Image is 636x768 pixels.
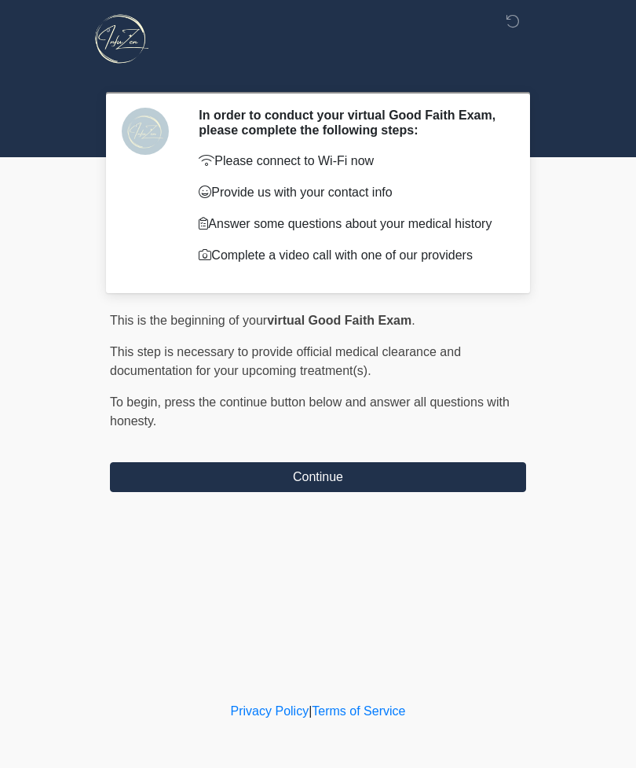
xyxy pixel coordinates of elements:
img: InfuZen Health Logo [94,12,148,66]
p: Please connect to Wi-Fi now [199,152,503,171]
img: Agent Avatar [122,108,169,155]
button: Continue [110,462,526,492]
span: This step is necessary to provide official medical clearance and documentation for your upcoming ... [110,345,461,377]
h2: In order to conduct your virtual Good Faith Exam, please complete the following steps: [199,108,503,138]
a: | [309,704,312,718]
a: Terms of Service [312,704,405,718]
p: Answer some questions about your medical history [199,215,503,233]
span: This is the beginning of your [110,314,267,327]
p: Provide us with your contact info [199,183,503,202]
span: . [411,314,415,327]
a: Privacy Policy [231,704,309,718]
p: Complete a video call with one of our providers [199,246,503,265]
strong: virtual Good Faith Exam [267,314,411,327]
span: To begin, [110,395,164,409]
span: press the continue button below and answer all questions with honesty. [110,395,510,428]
